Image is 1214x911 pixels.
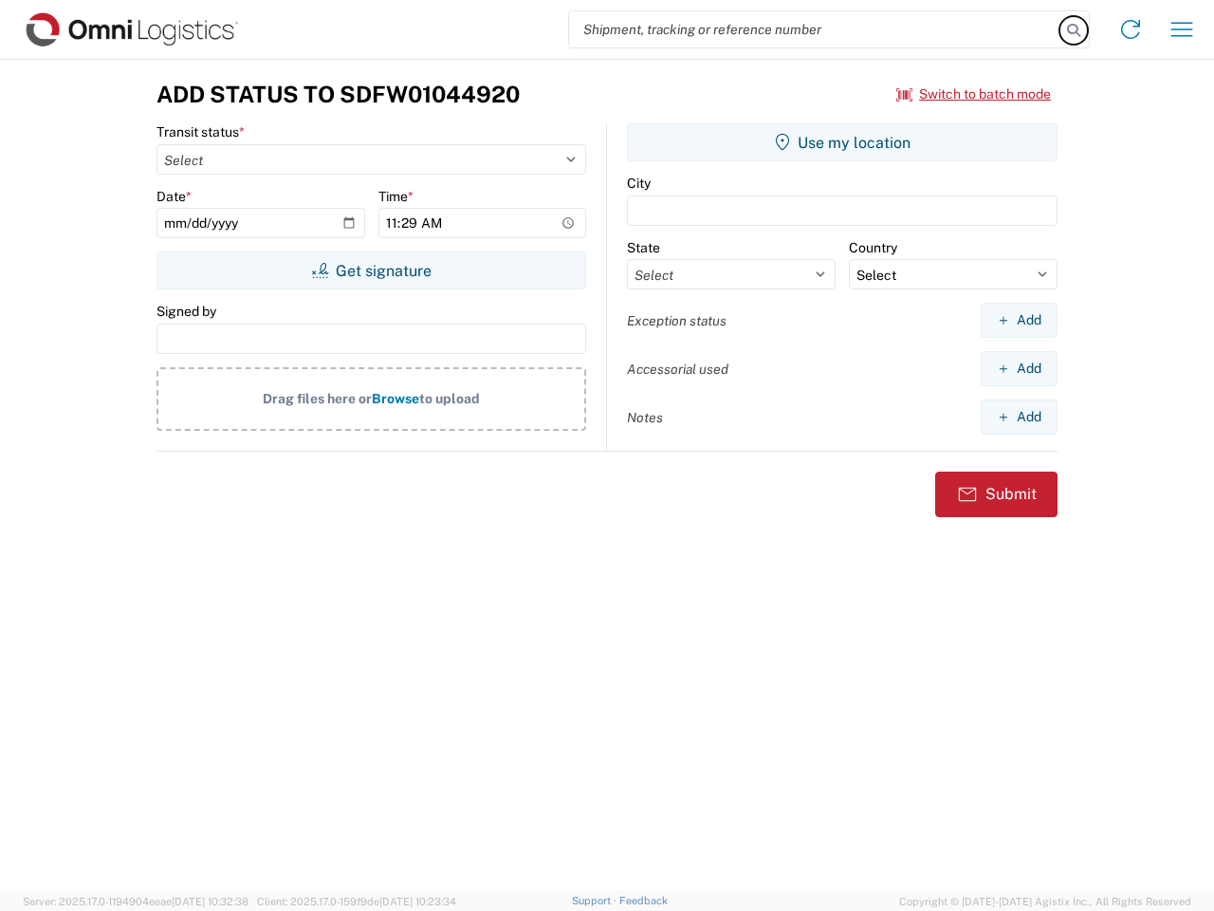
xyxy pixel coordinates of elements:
[378,188,414,205] label: Time
[981,400,1058,435] button: Add
[849,239,897,256] label: Country
[899,893,1191,910] span: Copyright © [DATE]-[DATE] Agistix Inc., All Rights Reserved
[627,239,660,256] label: State
[627,361,728,378] label: Accessorial used
[627,123,1058,161] button: Use my location
[379,896,456,907] span: [DATE] 10:23:34
[257,896,456,907] span: Client: 2025.17.0-159f9de
[569,11,1060,47] input: Shipment, tracking or reference number
[627,409,663,426] label: Notes
[981,303,1058,338] button: Add
[172,896,248,907] span: [DATE] 10:32:38
[572,895,619,906] a: Support
[156,123,245,140] label: Transit status
[627,312,727,329] label: Exception status
[372,391,419,406] span: Browse
[981,351,1058,386] button: Add
[156,303,216,320] label: Signed by
[619,895,668,906] a: Feedback
[156,188,192,205] label: Date
[896,79,1051,110] button: Switch to batch mode
[23,896,248,907] span: Server: 2025.17.0-1194904eeae
[263,391,372,406] span: Drag files here or
[935,472,1058,517] button: Submit
[627,175,651,192] label: City
[156,251,586,289] button: Get signature
[419,391,480,406] span: to upload
[156,81,520,108] h3: Add Status to SDFW01044920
